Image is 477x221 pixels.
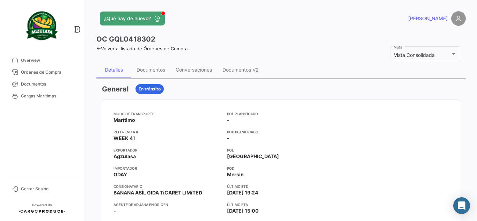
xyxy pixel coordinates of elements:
div: Documentos [137,67,165,73]
span: [DATE] 19:24 [227,189,258,196]
app-card-info-title: Agente de Aduana en Origen [113,202,221,207]
app-card-info-title: Modo de Transporte [113,111,221,117]
div: Conversaciones [176,67,212,73]
app-card-info-title: Último ETA [227,202,335,207]
a: Volver al listado de Órdenes de Compra [96,46,188,51]
span: En tránsito [139,86,161,92]
a: Documentos [6,78,78,90]
img: placeholder-user.png [451,11,466,26]
span: Agzulasa [113,153,136,160]
div: Detalles [105,67,123,73]
h3: OC GQL0418302 [96,34,155,44]
span: Overview [21,57,75,64]
app-card-info-title: Último ETD [227,184,335,189]
div: Documentos V2 [222,67,258,73]
span: Cerrar Sesión [21,186,75,192]
app-card-info-title: POD Planificado [227,129,335,135]
img: agzulasa-logo.png [24,8,59,43]
span: Órdenes de Compra [21,69,75,75]
app-card-info-title: Referencia # [113,129,221,135]
app-card-info-title: Consignatario [113,184,221,189]
span: - [113,207,116,214]
span: BANANA ASİL GlDA TiCARET LlMiTED [113,189,202,196]
span: - [227,135,229,142]
h3: General [102,84,129,94]
app-card-info-title: Importador [113,165,221,171]
span: Cargas Marítimas [21,93,75,99]
span: WEEK 41 [113,135,135,142]
app-card-info-title: Exportador [113,147,221,153]
a: Cargas Marítimas [6,90,78,102]
app-card-info-title: POD [227,165,335,171]
span: [DATE] 15:00 [227,207,259,214]
span: Documentos [21,81,75,87]
span: Vista Consolidada [394,52,435,58]
span: [GEOGRAPHIC_DATA] [227,153,279,160]
div: Abrir Intercom Messenger [453,197,470,214]
span: ¿Qué hay de nuevo? [104,15,151,22]
button: ¿Qué hay de nuevo? [100,12,165,25]
span: Mersin [227,171,244,178]
a: Overview [6,54,78,66]
app-card-info-title: POL Planificado [227,111,335,117]
a: Órdenes de Compra [6,66,78,78]
app-card-info-title: POL [227,147,335,153]
span: - [227,117,229,124]
span: [PERSON_NAME] [408,15,448,22]
span: Marítimo [113,117,135,124]
span: ODAY [113,171,127,178]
